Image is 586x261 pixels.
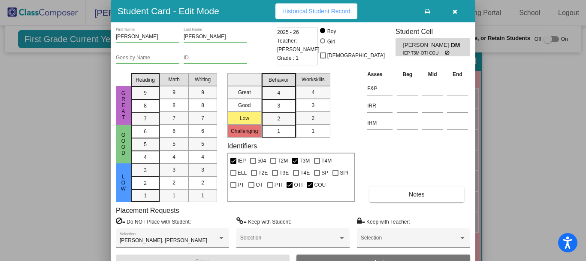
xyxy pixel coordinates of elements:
[201,114,204,122] span: 7
[367,82,393,95] input: assessment
[172,114,175,122] span: 7
[201,166,204,174] span: 3
[116,55,179,61] input: goes by name
[445,70,470,79] th: End
[311,114,314,122] span: 2
[275,180,283,190] span: PTI
[144,166,147,174] span: 3
[321,168,328,178] span: SP
[277,102,280,110] span: 3
[144,192,147,200] span: 1
[279,168,289,178] span: T3E
[238,180,244,190] span: PT
[403,41,450,50] span: [PERSON_NAME]
[144,179,147,187] span: 2
[236,217,291,226] label: = Keep with Student:
[277,37,320,54] span: Teacher: [PERSON_NAME]
[357,217,410,226] label: = Keep with Teacher:
[201,192,204,200] span: 1
[201,89,204,96] span: 9
[118,6,219,16] h3: Student Card - Edit Mode
[238,168,247,178] span: ELL
[403,50,444,56] span: IEP T3M OTI COU
[120,90,127,120] span: Great
[451,41,463,50] span: DM
[277,28,299,37] span: 2025 - 26
[172,89,175,96] span: 9
[257,156,266,166] span: 504
[395,70,420,79] th: Beg
[269,76,289,84] span: Behavior
[321,156,332,166] span: T4M
[238,156,246,166] span: IEP
[120,174,127,192] span: Low
[311,89,314,96] span: 4
[367,99,393,112] input: assessment
[172,153,175,161] span: 4
[277,115,280,123] span: 2
[172,192,175,200] span: 1
[172,140,175,148] span: 5
[116,217,191,226] label: = Do NOT Place with Student:
[278,156,288,166] span: T2M
[144,102,147,110] span: 8
[144,115,147,123] span: 7
[369,187,464,202] button: Notes
[294,180,302,190] span: OTI
[256,180,263,190] span: OT
[314,180,326,190] span: COU
[136,76,155,84] span: Reading
[172,127,175,135] span: 6
[144,154,147,161] span: 4
[302,76,325,83] span: Workskills
[144,128,147,135] span: 6
[299,156,310,166] span: T3M
[311,127,314,135] span: 1
[365,70,395,79] th: Asses
[201,153,204,161] span: 4
[227,142,257,150] label: Identifiers
[300,168,310,178] span: T4E
[396,28,470,36] h3: Student Cell
[277,127,280,135] span: 1
[116,206,179,215] label: Placement Requests
[201,140,204,148] span: 5
[277,89,280,97] span: 4
[120,237,207,243] span: [PERSON_NAME], [PERSON_NAME]
[120,132,127,156] span: Good
[201,101,204,109] span: 8
[168,76,180,83] span: Math
[201,179,204,187] span: 2
[172,179,175,187] span: 2
[201,127,204,135] span: 6
[409,191,425,198] span: Notes
[327,28,336,35] div: Boy
[327,38,335,46] div: Girl
[340,168,348,178] span: SPI
[172,101,175,109] span: 8
[144,141,147,148] span: 5
[311,101,314,109] span: 3
[144,89,147,97] span: 9
[367,117,393,129] input: assessment
[195,76,211,83] span: Writing
[172,166,175,174] span: 3
[258,168,268,178] span: T2E
[275,3,357,19] button: Historical Student Record
[277,54,299,62] span: Grade : 1
[420,70,445,79] th: Mid
[282,8,350,15] span: Historical Student Record
[327,50,385,61] span: [DEMOGRAPHIC_DATA]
